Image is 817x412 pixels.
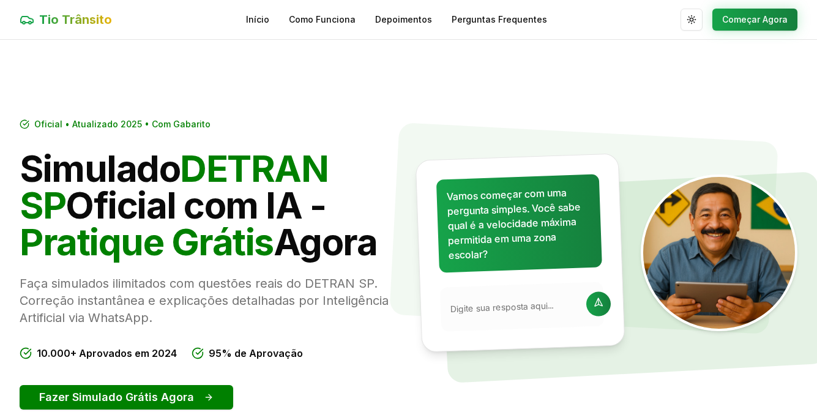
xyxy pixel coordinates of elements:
[289,13,356,26] a: Como Funciona
[641,174,797,331] img: Tio Trânsito
[452,13,547,26] a: Perguntas Frequentes
[39,11,112,28] span: Tio Trânsito
[20,220,274,264] span: Pratique Grátis
[375,13,432,26] a: Depoimentos
[20,275,399,326] p: Faça simulados ilimitados com questões reais do DETRAN SP. Correção instantânea e explicações det...
[20,385,233,410] button: Fazer Simulado Grátis Agora
[20,146,328,227] span: DETRAN SP
[20,150,399,260] h1: Simulado Oficial com IA - Agora
[712,9,797,31] button: Começar Agora
[20,11,112,28] a: Tio Trânsito
[446,184,592,263] p: Vamos começar com uma pergunta simples. Você sabe qual é a velocidade máxima permitida em uma zon...
[246,13,269,26] a: Início
[37,346,177,361] span: 10.000+ Aprovados em 2024
[34,118,211,130] span: Oficial • Atualizado 2025 • Com Gabarito
[450,299,579,315] input: Digite sua resposta aqui...
[209,346,303,361] span: 95% de Aprovação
